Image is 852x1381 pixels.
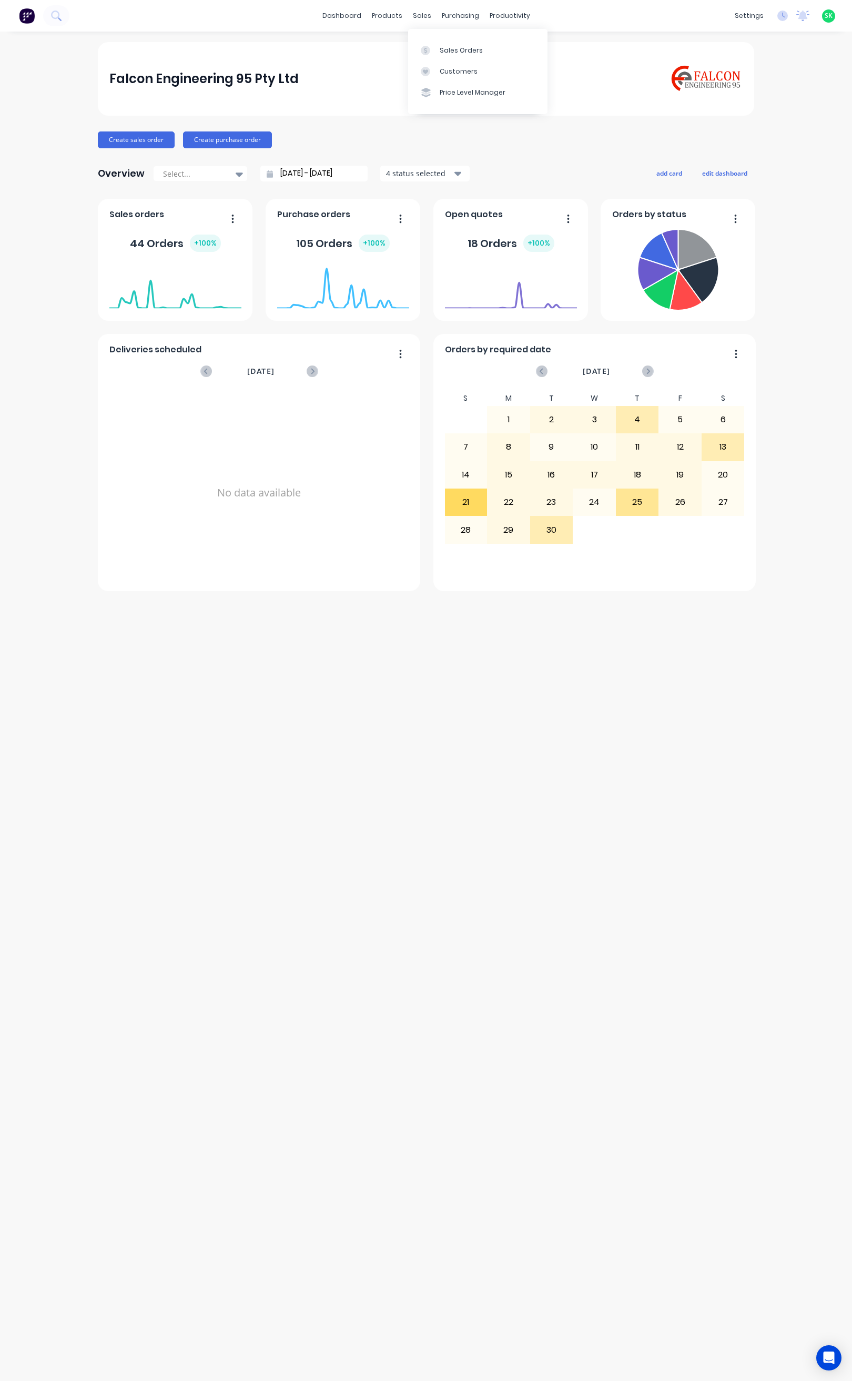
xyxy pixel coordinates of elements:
div: + 100 % [190,235,221,252]
div: 7 [445,434,487,460]
div: settings [729,8,769,24]
span: Orders by status [612,208,686,221]
div: T [530,391,573,406]
div: 22 [488,489,530,515]
div: 105 Orders [296,235,390,252]
div: Falcon Engineering 95 Pty Ltd [109,68,299,89]
img: Factory [19,8,35,24]
div: 4 status selected [386,168,452,179]
div: S [444,391,488,406]
div: 30 [531,516,573,543]
div: 11 [616,434,658,460]
span: Purchase orders [277,208,350,221]
div: M [487,391,530,406]
div: 20 [702,462,744,488]
a: Sales Orders [408,39,547,60]
div: Customers [440,67,478,76]
span: [DATE] [247,365,275,377]
div: F [658,391,702,406]
div: products [367,8,408,24]
div: 14 [445,462,487,488]
div: Sales Orders [440,46,483,55]
div: Price Level Manager [440,88,505,97]
div: 23 [531,489,573,515]
button: add card [650,166,689,180]
div: 21 [445,489,487,515]
img: Falcon Engineering 95 Pty Ltd [669,64,743,94]
div: 4 [616,407,658,433]
button: 4 status selected [380,166,470,181]
div: 26 [659,489,701,515]
div: 18 Orders [468,235,554,252]
a: dashboard [317,8,367,24]
button: edit dashboard [695,166,754,180]
button: Create purchase order [183,131,272,148]
span: [DATE] [583,365,610,377]
div: 44 Orders [130,235,221,252]
div: sales [408,8,437,24]
div: 2 [531,407,573,433]
div: productivity [484,8,535,24]
div: 8 [488,434,530,460]
div: + 100 % [523,235,554,252]
div: 15 [488,462,530,488]
span: Sales orders [109,208,164,221]
div: 24 [573,489,615,515]
div: 17 [573,462,615,488]
div: T [616,391,659,406]
div: 9 [531,434,573,460]
div: 5 [659,407,701,433]
div: No data available [109,391,409,595]
div: 3 [573,407,615,433]
span: Open quotes [445,208,503,221]
div: 29 [488,516,530,543]
div: 19 [659,462,701,488]
div: purchasing [437,8,484,24]
span: SK [825,11,833,21]
div: 13 [702,434,744,460]
div: 28 [445,516,487,543]
div: 25 [616,489,658,515]
div: S [702,391,745,406]
div: 27 [702,489,744,515]
a: Customers [408,61,547,82]
div: 1 [488,407,530,433]
div: W [573,391,616,406]
a: Price Level Manager [408,82,547,103]
div: 16 [531,462,573,488]
div: 12 [659,434,701,460]
div: Overview [98,163,145,184]
div: 6 [702,407,744,433]
button: Create sales order [98,131,175,148]
div: Open Intercom Messenger [816,1345,841,1370]
span: Deliveries scheduled [109,343,201,356]
div: + 100 % [359,235,390,252]
div: 10 [573,434,615,460]
div: 18 [616,462,658,488]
